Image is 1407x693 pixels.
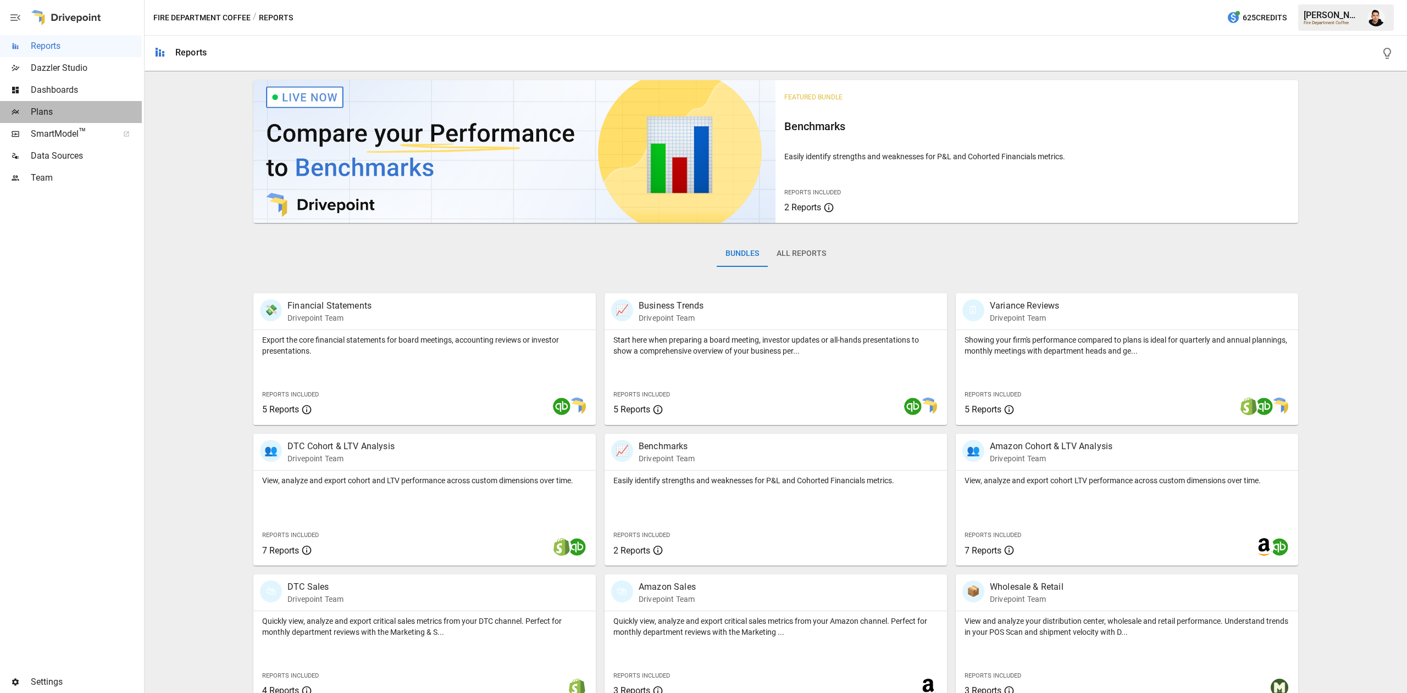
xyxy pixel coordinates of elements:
img: quickbooks [1271,538,1288,556]
div: Reports [175,47,207,58]
p: Drivepoint Team [990,594,1063,605]
span: Reports Included [613,532,670,539]
span: 625 Credits [1243,11,1287,25]
p: Drivepoint Team [287,453,395,464]
p: Benchmarks [639,440,695,453]
div: 🛍 [611,580,633,602]
img: video thumbnail [253,80,775,223]
span: 7 Reports [965,545,1001,556]
span: Dazzler Studio [31,62,142,75]
span: 2 Reports [784,202,821,213]
span: ™ [79,126,86,139]
h6: Benchmarks [784,118,1289,135]
button: All Reports [768,241,835,267]
p: Amazon Sales [639,580,696,594]
button: Bundles [717,241,768,267]
img: smart model [919,398,937,415]
img: quickbooks [904,398,922,415]
p: Quickly view, analyze and export critical sales metrics from your DTC channel. Perfect for monthl... [262,616,587,638]
span: Reports Included [613,391,670,398]
img: quickbooks [568,538,586,556]
p: View, analyze and export cohort LTV performance across custom dimensions over time. [965,475,1289,486]
div: 🗓 [962,299,984,321]
p: Showing your firm's performance compared to plans is ideal for quarterly and annual plannings, mo... [965,334,1289,356]
div: 🛍 [260,580,282,602]
p: Drivepoint Team [287,594,344,605]
div: 📈 [611,440,633,462]
span: 5 Reports [613,404,650,415]
img: Francisco Sanchez [1367,9,1385,26]
span: Reports Included [784,189,841,196]
span: Reports Included [613,672,670,679]
p: Drivepoint Team [639,312,703,323]
p: Drivepoint Team [287,312,372,323]
img: quickbooks [1255,398,1273,415]
span: 7 Reports [262,545,299,556]
p: Easily identify strengths and weaknesses for P&L and Cohorted Financials metrics. [784,151,1289,162]
p: Easily identify strengths and weaknesses for P&L and Cohorted Financials metrics. [613,475,938,486]
div: Fire Department Coffee [1304,20,1361,25]
span: Featured Bundle [784,93,843,101]
p: Financial Statements [287,299,372,312]
div: 💸 [260,299,282,321]
span: Reports Included [262,672,319,679]
span: 5 Reports [965,404,1001,415]
button: Fire Department Coffee [153,11,251,25]
img: smart model [568,398,586,415]
img: quickbooks [553,398,570,415]
span: Plans [31,105,142,119]
span: Reports Included [262,532,319,539]
img: amazon [1255,538,1273,556]
div: 📦 [962,580,984,602]
p: Export the core financial statements for board meetings, accounting reviews or investor presentat... [262,334,587,356]
span: Dashboards [31,83,142,97]
span: 2 Reports [613,545,650,556]
span: 5 Reports [262,404,299,415]
p: DTC Sales [287,580,344,594]
span: Reports [31,40,142,53]
p: Drivepoint Team [990,453,1112,464]
span: Reports Included [262,391,319,398]
span: Reports Included [965,672,1021,679]
div: 👥 [260,440,282,462]
p: View, analyze and export cohort and LTV performance across custom dimensions over time. [262,475,587,486]
div: 📈 [611,299,633,321]
p: DTC Cohort & LTV Analysis [287,440,395,453]
p: Start here when preparing a board meeting, investor updates or all-hands presentations to show a ... [613,334,938,356]
p: Quickly view, analyze and export critical sales metrics from your Amazon channel. Perfect for mon... [613,616,938,638]
img: shopify [553,538,570,556]
p: Wholesale & Retail [990,580,1063,594]
button: Francisco Sanchez [1361,2,1392,33]
button: 625Credits [1222,8,1291,28]
img: smart model [1271,398,1288,415]
span: Data Sources [31,149,142,163]
p: Business Trends [639,299,703,312]
p: View and analyze your distribution center, wholesale and retail performance. Understand trends in... [965,616,1289,638]
div: 👥 [962,440,984,462]
div: / [253,11,257,25]
span: Settings [31,675,142,689]
img: shopify [1240,398,1258,415]
span: Team [31,171,142,185]
span: Reports Included [965,532,1021,539]
div: [PERSON_NAME] [1304,10,1361,20]
p: Amazon Cohort & LTV Analysis [990,440,1112,453]
span: Reports Included [965,391,1021,398]
p: Drivepoint Team [990,312,1059,323]
p: Drivepoint Team [639,594,696,605]
p: Drivepoint Team [639,453,695,464]
span: SmartModel [31,127,111,141]
p: Variance Reviews [990,299,1059,312]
